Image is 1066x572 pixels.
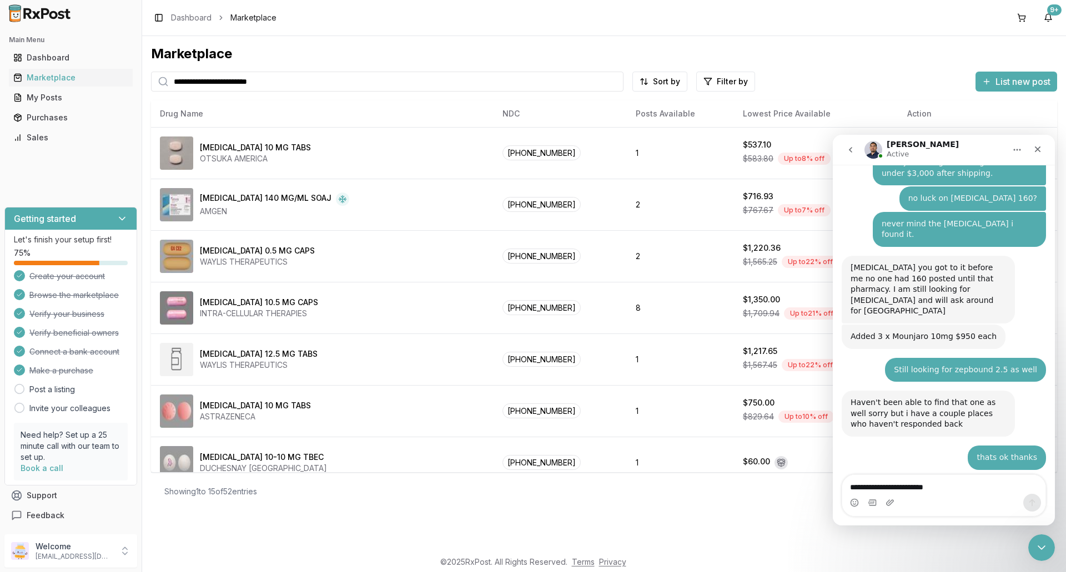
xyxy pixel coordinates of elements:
button: Sales [4,129,137,146]
a: Terms [572,557,595,566]
td: 1 [627,333,734,385]
img: Diclegis 10-10 MG TBEC [160,446,193,479]
span: $1,709.94 [743,308,780,319]
span: Browse the marketplace [29,290,119,301]
td: 2 [627,230,734,282]
p: [EMAIL_ADDRESS][DOMAIN_NAME] [36,552,113,561]
span: Filter by [717,76,748,87]
button: Marketplace [4,69,137,87]
div: $750.00 [743,397,775,408]
td: 1 [627,127,734,179]
span: Verify beneficial owners [29,327,119,338]
h2: Main Menu [9,36,133,44]
a: Marketplace [9,68,133,88]
div: WAYLIS THERAPEUTICS [200,256,315,267]
span: 75 % [14,247,31,259]
img: Caplyta 10.5 MG CAPS [160,291,193,325]
span: $829.64 [743,411,774,422]
div: $1,350.00 [743,294,780,305]
img: Coreg 12.5 MG TABS [160,343,193,376]
p: Need help? Set up a 25 minute call with our team to set up. [21,429,121,463]
td: 2 [627,179,734,230]
div: Up to 21 % off [784,307,839,320]
div: Purchases [13,112,128,123]
div: $1,217.65 [743,346,777,357]
a: Invite your colleagues [29,403,110,414]
span: [PHONE_NUMBER] [502,352,581,367]
span: List new post [995,75,1050,88]
span: $1,565.25 [743,256,777,267]
th: Lowest Price Available [734,100,898,127]
a: Post a listing [29,384,75,395]
p: Let's finish your setup first! [14,234,128,245]
span: [PHONE_NUMBER] [502,145,581,160]
div: Up to 22 % off [782,256,839,268]
button: List new post [976,72,1057,92]
span: Feedback [27,510,64,521]
td: 8 [627,282,734,333]
th: Drug Name [151,100,494,127]
div: Marketplace [151,45,1057,63]
div: Up to 8 % off [778,153,831,165]
nav: breadcrumb [171,12,276,23]
a: Privacy [599,557,626,566]
div: $537.10 [743,139,771,150]
button: Support [4,485,137,505]
div: INTRA-CELLULAR THERAPIES [200,308,318,319]
div: $716.93 [743,191,773,202]
div: [MEDICAL_DATA] 10 MG TABS [200,400,311,411]
span: $583.80 [743,153,773,164]
img: Aimovig 140 MG/ML SOAJ [160,188,193,221]
a: List new post [976,77,1057,88]
div: Showing 1 to 15 of 52 entries [164,486,257,497]
img: Avodart 0.5 MG CAPS [160,240,193,273]
h3: Getting started [14,212,76,225]
iframe: Intercom live chat [1028,534,1055,561]
div: My Posts [13,92,128,103]
span: Create your account [29,271,105,282]
span: Marketplace [230,12,276,23]
div: [MEDICAL_DATA] 10-10 MG TBEC [200,452,324,463]
div: [MEDICAL_DATA] 12.5 MG TABS [200,348,318,360]
a: Purchases [9,108,133,128]
a: My Posts [9,88,133,108]
button: My Posts [4,89,137,107]
img: RxPost Logo [4,4,76,22]
button: Dashboard [4,49,137,67]
div: OTSUKA AMERICA [200,153,311,164]
img: Crestor 10 MG TABS [160,394,193,428]
div: AMGEN [200,206,349,217]
p: Welcome [36,541,113,552]
th: Posts Available [627,100,734,127]
span: Make a purchase [29,365,93,376]
div: Marketplace [13,72,128,83]
span: $767.67 [743,205,773,216]
img: User avatar [11,542,29,560]
span: Connect a bank account [29,346,119,357]
div: [MEDICAL_DATA] 140 MG/ML SOAJ [200,193,331,206]
div: [MEDICAL_DATA] 10.5 MG CAPS [200,297,318,308]
td: 1 [627,385,734,437]
div: ASTRAZENECA [200,411,311,422]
